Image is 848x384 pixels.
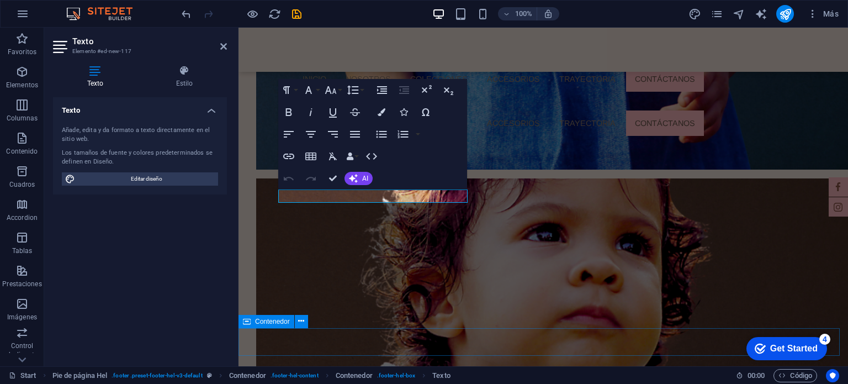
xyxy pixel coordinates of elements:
[278,167,299,190] button: Undo (Ctrl+Z)
[52,369,451,382] nav: breadcrumb
[803,5,843,23] button: Más
[300,101,321,123] button: Italic (Ctrl+I)
[300,167,321,190] button: Redo (Ctrl+Shift+Z)
[807,8,839,19] span: Más
[271,369,319,382] span: . footer-hel-content
[78,172,215,186] span: Editar diseño
[377,369,415,382] span: . footer-hel-box
[268,7,281,20] button: reload
[432,369,450,382] span: Haz clic para seleccionar y doble clic para editar
[371,101,392,123] button: Colors
[362,175,368,182] span: AI
[72,46,205,56] h3: Elemento #ed-new-117
[8,48,36,56] p: Favoritos
[278,145,299,167] button: Insert Link
[63,7,146,20] img: Editor Logo
[322,167,343,190] button: Confirm (Ctrl+⏎)
[300,145,321,167] button: Insert Table
[776,5,794,23] button: publish
[322,123,343,145] button: Align Right
[12,246,33,255] p: Tablas
[755,371,757,380] span: :
[229,369,266,382] span: Haz clic para seleccionar y doble clic para editar
[179,7,193,20] button: undo
[415,101,436,123] button: Special Characters
[53,97,227,117] h4: Texto
[515,7,532,20] h6: 100%
[438,79,459,101] button: Subscript
[278,79,299,101] button: Paragraph Format
[62,126,218,144] div: Añade, edita y da formato a texto directamente en el sitio web.
[30,12,77,22] div: Get Started
[6,147,38,156] p: Contenido
[6,81,38,90] p: Elementos
[9,180,35,189] p: Cuadros
[290,8,303,20] i: Guardar (Ctrl+S)
[336,369,373,382] span: Haz clic para seleccionar y doble clic para editar
[498,7,537,20] button: 100%
[688,7,701,20] button: design
[371,123,392,145] button: Unordered List
[9,369,36,382] a: Haz clic para cancelar la selección y doble clic para abrir páginas
[736,369,765,382] h6: Tiempo de la sesión
[732,7,745,20] button: navigator
[344,145,360,167] button: Data Bindings
[748,369,765,382] span: 00 00
[344,172,373,185] button: AI
[290,7,303,20] button: save
[778,369,812,382] span: Código
[62,172,218,186] button: Editar diseño
[6,6,87,29] div: Get Started 4 items remaining, 20% complete
[7,313,37,322] p: Imágenes
[754,7,767,20] button: text_generator
[322,101,343,123] button: Underline (Ctrl+U)
[322,79,343,101] button: Font Size
[344,79,365,101] button: Line Height
[773,369,817,382] button: Código
[394,79,415,101] button: Decrease Indent
[2,280,41,288] p: Prestaciones
[779,8,792,20] i: Publicar
[372,79,393,101] button: Increase Indent
[710,7,723,20] button: pages
[543,9,553,19] i: Al redimensionar, ajustar el nivel de zoom automáticamente para ajustarse al dispositivo elegido.
[416,79,437,101] button: Superscript
[414,123,422,145] button: Ordered List
[79,2,90,13] div: 4
[322,145,343,167] button: Clear Formatting
[72,36,227,46] h2: Texto
[255,318,290,325] span: Contenedor
[361,145,382,167] button: HTML
[344,123,365,145] button: Align Justify
[755,8,767,20] i: AI Writer
[53,65,142,88] h4: Texto
[300,79,321,101] button: Font Family
[112,369,202,382] span: . footer .preset-footer-hel-v3-default
[62,149,218,167] div: Los tamaños de fuente y colores predeterminados se definen en Diseño.
[207,372,212,378] i: Este elemento es un preajuste personalizable
[142,65,227,88] h4: Estilo
[393,101,414,123] button: Icons
[7,114,38,123] p: Columnas
[300,123,321,145] button: Align Center
[344,101,365,123] button: Strikethrough
[278,101,299,123] button: Bold (Ctrl+B)
[278,123,299,145] button: Align Left
[826,369,839,382] button: Usercentrics
[52,369,108,382] span: Haz clic para seleccionar y doble clic para editar
[393,123,414,145] button: Ordered List
[7,213,38,222] p: Accordion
